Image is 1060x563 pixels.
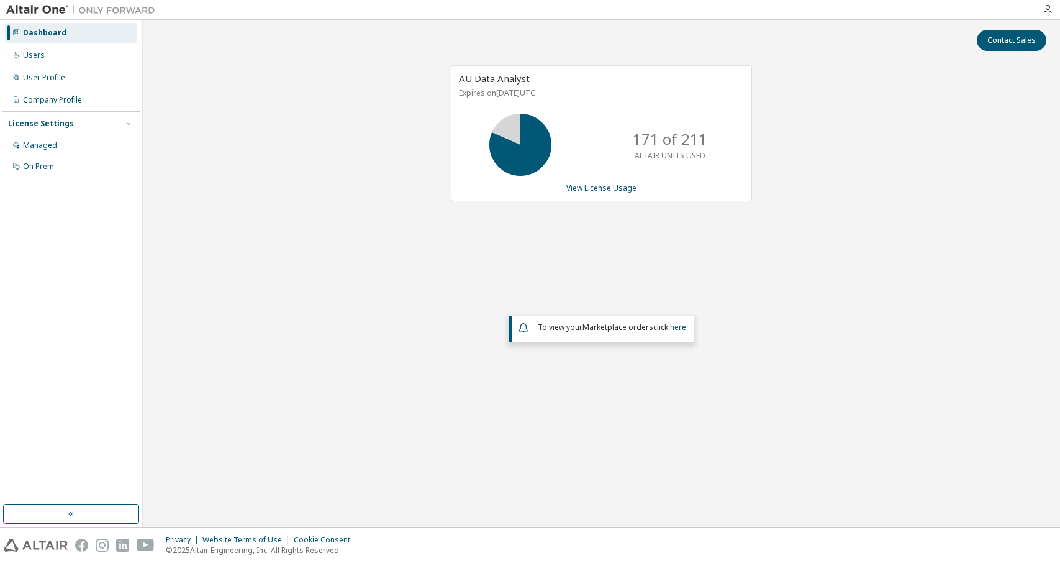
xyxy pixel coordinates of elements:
[294,535,358,545] div: Cookie Consent
[633,129,707,150] p: 171 of 211
[23,28,66,38] div: Dashboard
[459,88,741,98] p: Expires on [DATE] UTC
[137,539,155,552] img: youtube.svg
[96,539,109,552] img: instagram.svg
[23,95,82,105] div: Company Profile
[566,183,636,193] a: View License Usage
[6,4,161,16] img: Altair One
[166,535,202,545] div: Privacy
[202,535,294,545] div: Website Terms of Use
[8,119,74,129] div: License Settings
[582,322,653,332] em: Marketplace orders
[670,322,686,332] a: here
[635,150,705,161] p: ALTAIR UNITS USED
[977,30,1046,51] button: Contact Sales
[166,545,358,556] p: © 2025 Altair Engineering, Inc. All Rights Reserved.
[75,539,88,552] img: facebook.svg
[459,72,530,85] span: AU Data Analyst
[23,50,45,60] div: Users
[116,539,129,552] img: linkedin.svg
[23,162,54,172] div: On Prem
[538,322,686,332] span: To view your click
[4,539,68,552] img: altair_logo.svg
[23,73,65,83] div: User Profile
[23,140,57,150] div: Managed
